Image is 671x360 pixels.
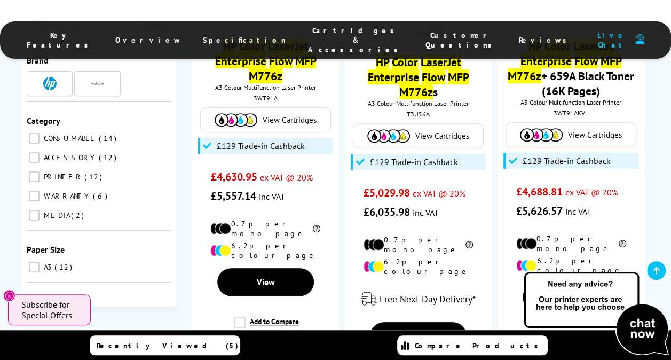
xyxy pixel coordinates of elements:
[99,134,119,143] span: 14
[413,188,465,199] span: ex VAT @ 20%
[99,153,119,162] span: 12
[97,341,239,350] span: Recently Viewed (5)
[21,299,80,320] span: Subscribe for Special Offers
[258,191,285,202] span: inc VAT
[206,113,325,127] a: View Cartridges
[71,210,86,220] span: 2
[522,155,610,166] span: £129 Trade-in Cashback
[367,129,410,143] img: Cartridges
[27,115,60,126] span: Category
[197,83,334,91] span: A3 Colour Multifunction Laser Printer
[41,153,98,162] span: ACCESSORY
[217,140,305,151] span: £129 Trade-in Cashback
[511,128,630,142] a: View Cartridges
[29,191,40,201] input: WARRANTY 6
[29,133,40,144] input: CONSUMABLE 14
[41,262,53,272] span: A3
[259,172,312,183] span: ex VAT @ 20%
[519,35,572,45] span: Reviews
[210,219,320,238] li: 0.7p per mono page
[91,77,104,90] img: Navigator
[84,172,105,182] span: 12
[41,172,83,182] span: PRINTER
[516,256,626,275] li: 6.2p per colour page
[368,69,419,84] mark: Enterprise
[234,317,299,337] label: Add to Compare
[3,289,15,302] button: Close
[502,98,640,106] span: A3 Colour Multifunction Laser Printer
[41,191,92,201] span: WARRANTY
[516,185,563,199] span: £4,688.81
[522,270,671,358] img: Open Live Chat window
[210,170,257,184] span: £4,630.95
[210,241,320,260] li: 6.2p per colour page
[635,34,644,44] img: user-headset-duotone.svg
[422,69,445,84] mark: Flow
[520,128,563,142] img: Cartridges
[369,156,457,167] span: £129 Trade-in Cashback
[415,341,544,350] span: Compare Products
[505,109,637,117] div: 3WT91AKVL
[27,30,94,50] span: Key Features
[43,77,57,90] img: HP
[380,293,476,305] span: Free Next Day Delivery*
[565,187,618,198] span: ex VAT @ 20%
[54,262,75,272] span: 12
[364,186,410,200] span: £5,029.98
[200,94,331,102] div: 3WT91A
[256,277,274,287] span: View
[413,207,439,218] span: inc VAT
[364,257,473,276] li: 6.2p per colour page
[217,268,314,296] a: View
[27,244,65,255] span: Paper Size
[93,191,110,201] span: 6
[41,210,70,220] span: MEDIA
[29,152,40,163] input: ACCESSORY 12
[508,68,541,83] mark: M776z
[210,189,256,203] span: £5,557.14
[350,99,487,107] span: A3 Colour Multifunction Laser Printer
[425,30,498,50] span: Customer Questions
[364,205,410,219] span: £6,035.98
[448,69,469,84] mark: MFP
[115,35,181,45] span: Overview
[29,171,40,182] input: PRINTER 12
[568,130,622,140] span: View Cartridges
[215,113,257,127] img: Cartridges
[352,110,484,118] div: T3U56A
[415,131,469,141] span: View Cartridges
[516,204,563,218] span: £5,626.57
[359,129,478,143] a: View Cartridges
[364,235,473,254] li: 0.7p per mono page
[263,115,317,125] span: View Cartridges
[368,54,469,99] a: HP Color LaserJet Enterprise Flow MFP M776zs
[350,284,487,314] div: modal_delivery
[399,84,433,99] mark: M776z
[516,234,626,253] li: 0.7p per mono page
[508,38,634,98] a: HP Color LaserJet Enterprise Flow MFP M776z+ 659A Black Toner (16K Pages)
[307,26,404,54] span: Cartridges & Accessories
[565,206,591,217] span: inc VAT
[249,68,282,83] mark: M776z
[594,30,630,50] span: Live Chat
[29,262,40,272] input: A3 12
[29,210,40,221] input: MEDIA 2
[203,35,286,45] span: Specification
[397,335,548,355] a: Compare Products
[370,322,467,350] a: View
[41,134,98,143] span: CONSUMABLE
[90,335,240,355] a: Recently Viewed (5)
